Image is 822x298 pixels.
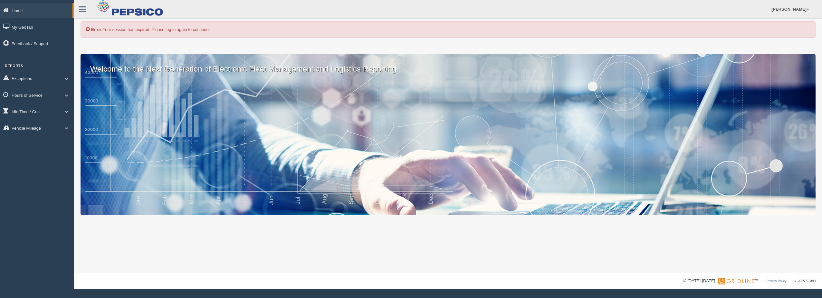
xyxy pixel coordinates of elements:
div: Your session has expired. Please log in again to continue. [81,21,816,38]
b: Error: [91,27,103,32]
img: Gridline [718,278,754,284]
p: Welcome to the Next Generation of Electronic Fleet Management and Logistics Reporting [81,54,816,74]
a: Privacy Policy [766,279,786,283]
div: © [DATE]-[DATE] - ™ [683,278,816,284]
span: v. 2025.5.2403 [795,279,816,283]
